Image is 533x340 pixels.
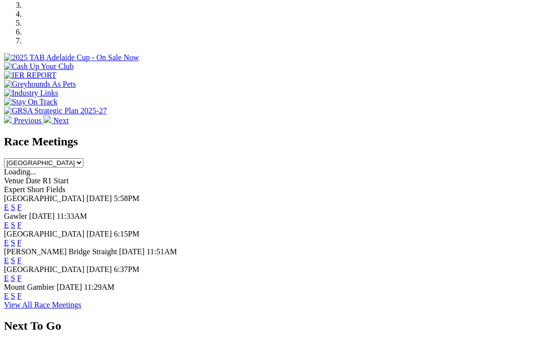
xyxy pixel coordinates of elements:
img: GRSA Strategic Plan 2025-27 [4,106,107,115]
span: 11:51AM [147,247,177,256]
a: E [4,292,9,300]
img: Cash Up Your Club [4,62,74,71]
span: [GEOGRAPHIC_DATA] [4,230,84,238]
img: IER REPORT [4,71,56,80]
img: Greyhounds As Pets [4,80,76,89]
span: Previous [14,116,41,125]
span: [DATE] [29,212,55,220]
span: Date [26,176,40,185]
span: [DATE] [119,247,145,256]
img: chevron-left-pager-white.svg [4,115,12,123]
a: F [17,274,22,282]
a: E [4,274,9,282]
span: Venue [4,176,24,185]
h2: Race Meetings [4,135,529,148]
span: Next [53,116,69,125]
span: Fields [46,185,65,194]
a: S [11,221,15,229]
a: F [17,238,22,247]
a: E [4,238,9,247]
a: S [11,238,15,247]
h2: Next To Go [4,319,529,333]
span: [DATE] [86,194,112,203]
span: 6:15PM [114,230,140,238]
a: F [17,292,22,300]
img: 2025 TAB Adelaide Cup - On Sale Now [4,53,139,62]
a: E [4,203,9,211]
img: Industry Links [4,89,58,98]
span: [GEOGRAPHIC_DATA] [4,194,84,203]
a: View All Race Meetings [4,301,81,309]
a: S [11,203,15,211]
a: F [17,256,22,265]
span: 5:58PM [114,194,140,203]
span: 6:37PM [114,265,140,273]
span: 11:33AM [57,212,87,220]
span: R1 Start [42,176,69,185]
span: 11:29AM [84,283,114,291]
a: S [11,256,15,265]
span: [PERSON_NAME] Bridge Straight [4,247,117,256]
span: [GEOGRAPHIC_DATA] [4,265,84,273]
a: Next [43,116,69,125]
a: F [17,203,22,211]
span: Expert [4,185,25,194]
a: S [11,292,15,300]
img: Stay On Track [4,98,57,106]
span: [DATE] [57,283,82,291]
span: Mount Gambier [4,283,55,291]
a: E [4,256,9,265]
span: [DATE] [86,265,112,273]
a: Previous [4,116,43,125]
span: Loading... [4,168,36,176]
span: Short [27,185,44,194]
a: S [11,274,15,282]
a: F [17,221,22,229]
a: E [4,221,9,229]
span: [DATE] [86,230,112,238]
img: chevron-right-pager-white.svg [43,115,51,123]
span: Gawler [4,212,27,220]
